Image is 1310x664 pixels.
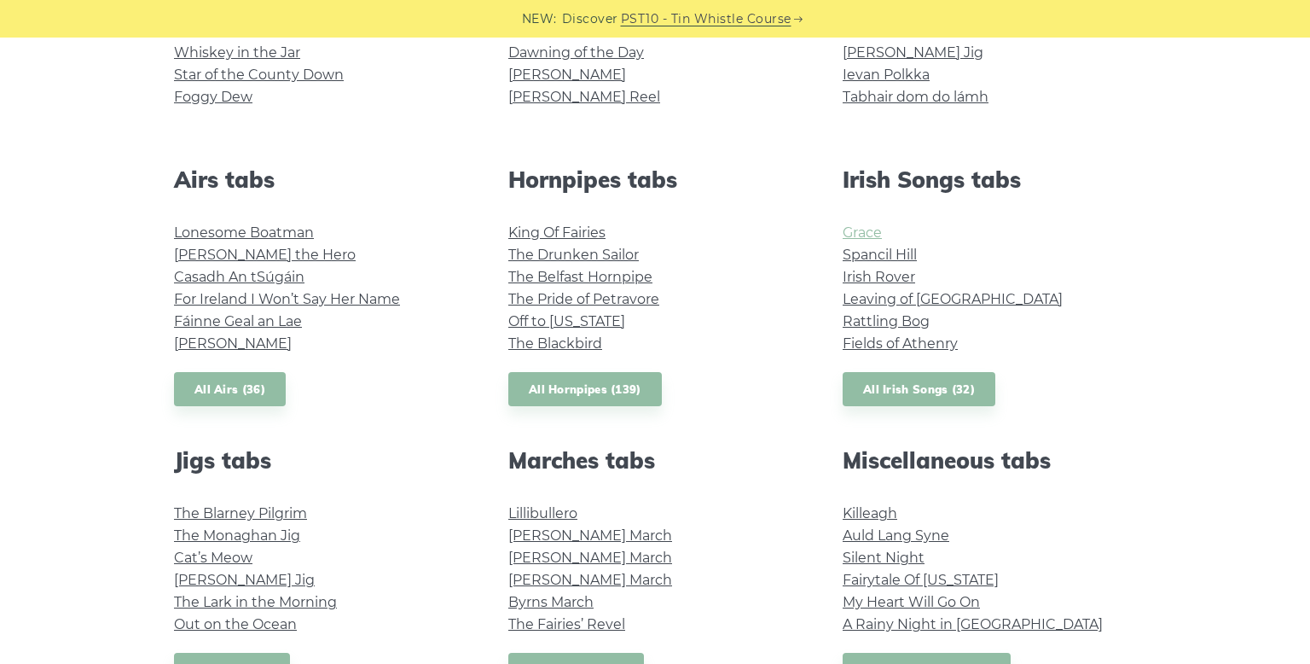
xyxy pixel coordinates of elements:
[174,89,252,105] a: Foggy Dew
[508,572,672,588] a: [PERSON_NAME] March
[174,291,400,307] a: For Ireland I Won’t Say Her Name
[174,335,292,352] a: [PERSON_NAME]
[843,44,983,61] a: [PERSON_NAME] Jig
[174,44,300,61] a: Whiskey in the Jar
[508,372,662,407] a: All Hornpipes (139)
[508,335,602,352] a: The Blackbird
[508,44,644,61] a: Dawning of the Day
[843,269,915,285] a: Irish Rover
[843,527,949,544] a: Auld Lang Syne
[843,22,929,38] a: The Kesh Jig
[174,166,467,193] h2: Airs tabs
[174,527,300,544] a: The Monaghan Jig
[508,67,626,83] a: [PERSON_NAME]
[843,224,882,241] a: Grace
[508,313,625,329] a: Off to [US_STATE]
[174,616,297,632] a: Out on the Ocean
[508,505,577,521] a: Lillibullero
[843,550,925,566] a: Silent Night
[843,572,999,588] a: Fairytale Of [US_STATE]
[174,594,337,610] a: The Lark in the Morning
[174,224,314,241] a: Lonesome Boatman
[174,447,467,474] h2: Jigs tabs
[843,616,1103,632] a: A Rainy Night in [GEOGRAPHIC_DATA]
[174,22,248,38] a: Galway Girl
[508,269,652,285] a: The Belfast Hornpipe
[508,447,802,474] h2: Marches tabs
[508,616,625,632] a: The Fairies’ Revel
[508,247,639,263] a: The Drunken Sailor
[621,9,791,29] a: PST10 - Tin Whistle Course
[174,505,307,521] a: The Blarney Pilgrim
[508,527,672,544] a: [PERSON_NAME] March
[508,22,652,38] a: The Sailor’s Hornpipe
[843,505,897,521] a: Killeagh
[508,550,672,566] a: [PERSON_NAME] March
[508,166,802,193] h2: Hornpipes tabs
[174,67,344,83] a: Star of the County Down
[174,247,356,263] a: [PERSON_NAME] the Hero
[522,9,557,29] span: NEW:
[508,89,660,105] a: [PERSON_NAME] Reel
[843,247,917,263] a: Spancil Hill
[508,594,594,610] a: Byrns March
[508,291,659,307] a: The Pride of Petravore
[843,594,980,610] a: My Heart Will Go On
[843,335,958,352] a: Fields of Athenry
[843,372,995,407] a: All Irish Songs (32)
[843,313,930,329] a: Rattling Bog
[174,550,252,566] a: Cat’s Meow
[508,224,606,241] a: King Of Fairies
[562,9,618,29] span: Discover
[174,269,304,285] a: Casadh An tSúgáin
[843,89,988,105] a: Tabhair dom do lámh
[174,313,302,329] a: Fáinne Geal an Lae
[843,291,1063,307] a: Leaving of [GEOGRAPHIC_DATA]
[843,67,930,83] a: Ievan Polkka
[843,166,1136,193] h2: Irish Songs tabs
[174,572,315,588] a: [PERSON_NAME] Jig
[174,372,286,407] a: All Airs (36)
[843,447,1136,474] h2: Miscellaneous tabs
